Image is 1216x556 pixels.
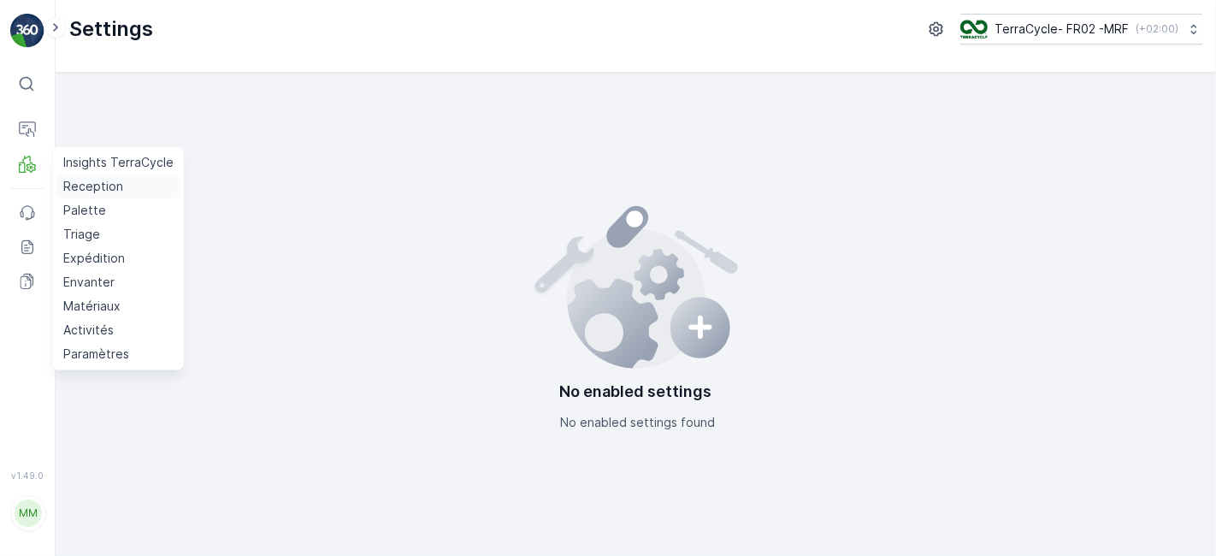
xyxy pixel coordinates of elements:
[960,20,988,38] img: terracycle.png
[561,414,716,431] p: No enabled settings found
[960,14,1202,44] button: TerraCycle- FR02 -MRF(+02:00)
[10,14,44,48] img: logo
[1136,22,1178,36] p: ( +02:00 )
[15,500,42,527] div: MM
[560,380,712,404] p: No enabled settings
[69,15,153,43] p: Settings
[532,198,740,370] img: config error
[10,470,44,481] span: v 1.49.0
[995,21,1129,38] p: TerraCycle- FR02 -MRF
[10,484,44,542] button: MM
